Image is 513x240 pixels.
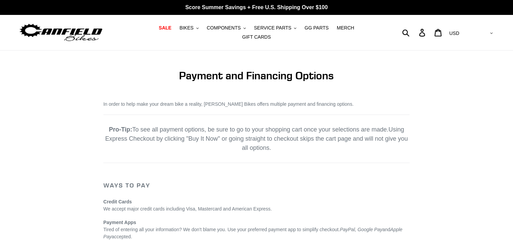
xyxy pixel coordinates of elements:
a: SALE [155,23,175,33]
button: COMPONENTS [203,23,249,33]
em: PayPal, Google Pay [340,227,382,232]
span: GG PARTS [304,25,329,31]
a: GIFT CARDS [239,33,274,42]
img: Canfield Bikes [19,22,103,43]
span: SERVICE PARTS [254,25,291,31]
span: Ways to Pay [103,181,150,189]
span: Using Express Checkout by clicking "Buy It Now" or going straight to checkout skips the cart page... [105,126,408,151]
strong: Credit Cards [103,199,132,204]
span: We accept major credit cards including Visa, Mastercard and American Express. [103,206,272,212]
a: MERCH [333,23,357,33]
span: COMPONENTS [207,25,241,31]
a: GG PARTS [301,23,332,33]
span: To see all payment options, be sure to go to your shopping cart once your selections are made. [109,126,388,133]
span: GIFT CARDS [242,34,271,40]
button: SERVICE PARTS [251,23,300,33]
span: SALE [159,25,171,31]
strong: Payment Apps [103,220,136,225]
span: Tired of entering all your information? We don't blame you. Use your preferred payment app to sim... [103,227,402,239]
span: BIKES [180,25,194,31]
span: MERCH [337,25,354,31]
button: BIKES [176,23,202,33]
h1: Payment and Financing Options [103,69,410,82]
em: Apple Pay [103,227,402,239]
span: In order to help make your dream bike a reality, [PERSON_NAME] Bikes offers multiple payment and ... [103,101,354,107]
strong: Pro-Tip: [109,126,132,133]
input: Search [406,25,423,40]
